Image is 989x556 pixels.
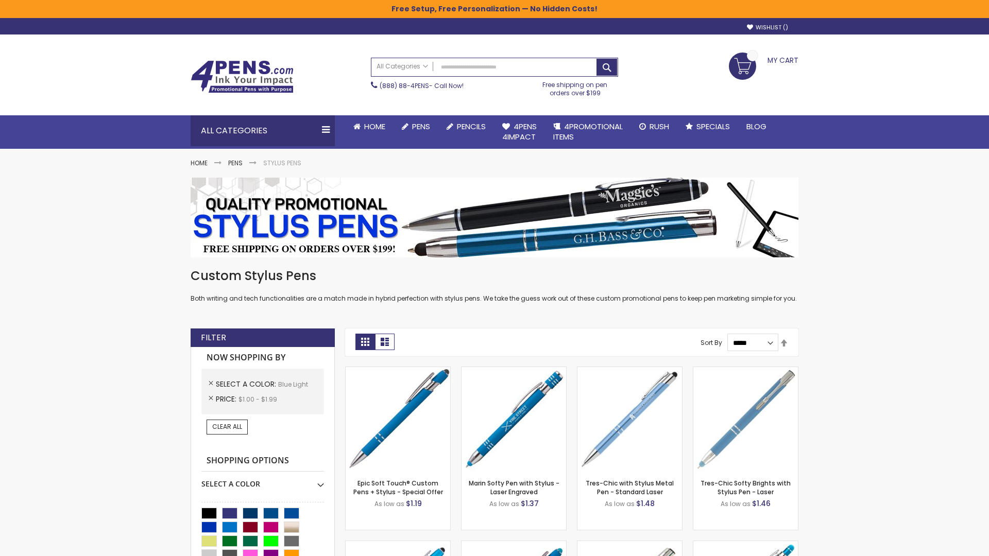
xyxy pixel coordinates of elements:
a: Home [191,159,208,167]
a: Rush [631,115,677,138]
a: Ellipse Softy Brights with Stylus Pen - Laser-Blue - Light [462,541,566,549]
div: Select A Color [201,472,324,489]
a: Tres-Chic Touch Pen - Standard Laser-Blue - Light [577,541,682,549]
a: Marin Softy Pen with Stylus - Laser Engraved-Blue - Light [462,367,566,375]
div: Free shipping on pen orders over $199 [532,77,619,97]
span: All Categories [377,62,428,71]
div: All Categories [191,115,335,146]
span: $1.37 [521,498,539,509]
a: Home [345,115,394,138]
span: Specials [696,121,730,132]
span: $1.46 [752,498,771,509]
span: $1.00 - $1.99 [238,395,277,404]
a: Specials [677,115,738,138]
span: Rush [650,121,669,132]
div: Both writing and tech functionalities are a match made in hybrid perfection with stylus pens. We ... [191,268,798,303]
a: Epic Soft Touch® Custom Pens + Stylus - Special Offer [353,479,443,496]
span: - Call Now! [380,81,464,90]
span: Home [364,121,385,132]
a: Tres-Chic with Stylus Metal Pen - Standard Laser-Blue - Light [577,367,682,375]
a: Wishlist [747,24,788,31]
span: As low as [374,499,404,508]
a: (888) 88-4PENS [380,81,429,90]
img: Tres-Chic Softy Brights with Stylus Pen - Laser-Blue - Light [693,367,798,472]
span: Pencils [457,121,486,132]
a: 4P-MS8B-Blue - Light [346,367,450,375]
span: 4Pens 4impact [502,121,537,142]
span: Select A Color [216,379,278,389]
strong: Shopping Options [201,450,324,472]
a: Ellipse Stylus Pen - Standard Laser-Blue - Light [346,541,450,549]
span: Pens [412,121,430,132]
a: Marin Softy Pen with Stylus - Laser Engraved [469,479,559,496]
span: As low as [489,499,519,508]
img: Stylus Pens [191,178,798,257]
strong: Now Shopping by [201,347,324,369]
a: Tres-Chic with Stylus Metal Pen - Standard Laser [586,479,674,496]
a: Clear All [207,420,248,434]
a: All Categories [371,58,433,75]
span: Price [216,394,238,404]
a: Pencils [438,115,494,138]
span: 4PROMOTIONAL ITEMS [553,121,623,142]
a: Pens [228,159,243,167]
a: 4Pens4impact [494,115,545,149]
img: 4P-MS8B-Blue - Light [346,367,450,472]
a: Tres-Chic Softy Brights with Stylus Pen - Laser [701,479,791,496]
span: Blue Light [278,380,308,389]
a: 4PROMOTIONALITEMS [545,115,631,149]
img: Tres-Chic with Stylus Metal Pen - Standard Laser-Blue - Light [577,367,682,472]
a: Phoenix Softy Brights with Stylus Pen - Laser-Blue - Light [693,541,798,549]
span: Blog [746,121,766,132]
strong: Grid [355,334,375,350]
label: Sort By [701,338,722,347]
span: As low as [605,499,635,508]
span: As low as [721,499,751,508]
img: 4Pens Custom Pens and Promotional Products [191,60,294,93]
strong: Filter [201,332,226,343]
a: Pens [394,115,438,138]
span: $1.19 [406,498,422,509]
h1: Custom Stylus Pens [191,268,798,284]
span: Clear All [212,422,242,431]
img: Marin Softy Pen with Stylus - Laser Engraved-Blue - Light [462,367,566,472]
span: $1.48 [636,498,655,509]
a: Blog [738,115,775,138]
strong: Stylus Pens [263,159,301,167]
a: Tres-Chic Softy Brights with Stylus Pen - Laser-Blue - Light [693,367,798,375]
